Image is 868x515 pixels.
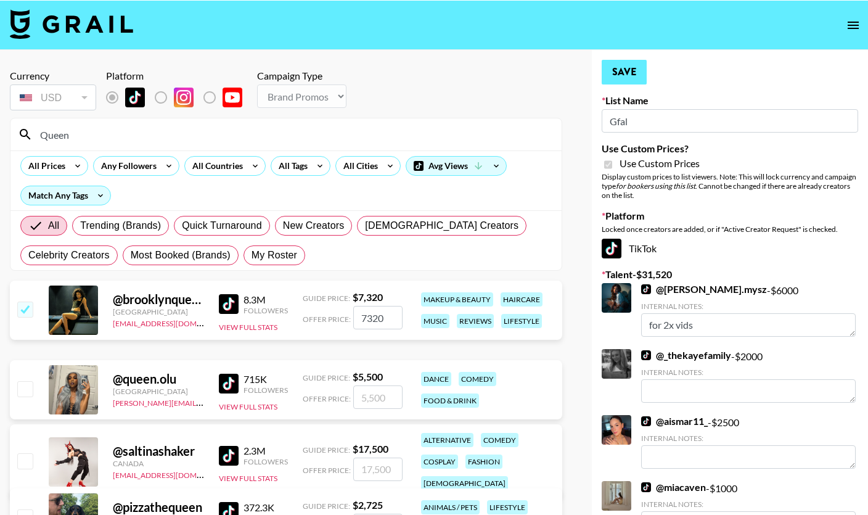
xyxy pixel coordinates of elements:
div: dance [421,371,451,385]
textarea: for 2x vids [641,313,856,336]
span: Guide Price: [303,293,350,302]
div: lifestyle [487,500,528,514]
div: Currency [10,69,96,81]
img: Grail Talent [10,9,133,38]
div: - $ 2000 [641,348,856,402]
a: [EMAIL_ADDRESS][DOMAIN_NAME] [113,468,237,479]
div: Followers [244,305,288,315]
strong: $ 17,500 [353,442,388,454]
div: [DEMOGRAPHIC_DATA] [421,476,508,490]
div: All Prices [21,156,68,175]
img: TikTok [219,445,239,465]
input: 5,500 [353,385,403,408]
button: View Full Stats [219,473,277,482]
div: @ brooklynqueen3 [113,291,204,307]
div: USD [12,86,94,108]
strong: $ 2,725 [353,498,383,510]
div: - $ 6000 [641,282,856,336]
img: TikTok [641,284,651,294]
div: Display custom prices to list viewers. Note: This will lock currency and campaign type . Cannot b... [602,171,858,199]
strong: $ 5,500 [353,370,383,382]
div: alternative [421,432,473,447]
input: 7,320 [353,305,403,329]
div: comedy [481,432,518,447]
div: [GEOGRAPHIC_DATA] [113,386,204,395]
div: Internal Notes: [641,367,856,376]
label: Talent - $ 31,520 [602,268,858,280]
div: @ queen.olu [113,371,204,386]
button: View Full Stats [219,322,277,331]
label: List Name [602,94,858,106]
div: Followers [244,385,288,394]
div: cosplay [421,454,458,468]
div: Internal Notes: [641,433,856,442]
a: [EMAIL_ADDRESS][DOMAIN_NAME] [113,316,237,328]
span: Guide Price: [303,501,350,510]
div: All Tags [271,156,310,175]
input: Search by User Name [33,124,554,144]
div: Avg Views [406,156,506,175]
div: reviews [457,313,494,328]
div: All Countries [185,156,245,175]
input: 17,500 [353,457,403,480]
span: Use Custom Prices [620,157,700,169]
span: New Creators [283,218,345,233]
span: Celebrity Creators [28,247,110,262]
button: open drawer [841,12,866,37]
div: TikTok [602,238,858,258]
label: Platform [602,209,858,221]
img: TikTok [641,416,651,426]
a: @_thekayefamily [641,348,731,361]
img: TikTok [602,238,621,258]
div: [GEOGRAPHIC_DATA] [113,307,204,316]
div: Locked once creators are added, or if "Active Creator Request" is checked. [602,224,858,233]
div: Campaign Type [257,69,346,81]
span: Offer Price: [303,465,351,474]
strong: $ 7,320 [353,290,383,302]
div: Internal Notes: [641,301,856,310]
div: comedy [459,371,496,385]
div: haircare [501,292,542,306]
a: @miacaven [641,480,706,493]
span: Trending (Brands) [80,218,161,233]
div: @ saltinashaker [113,443,204,458]
img: YouTube [223,87,242,107]
span: Guide Price: [303,445,350,454]
div: music [421,313,449,328]
div: - $ 2500 [641,414,856,468]
img: TikTok [641,482,651,492]
div: 8.3M [244,293,288,305]
em: for bookers using this list [616,181,695,190]
div: Canada [113,458,204,468]
a: @aismar11_ [641,414,708,427]
span: Offer Price: [303,393,351,403]
div: food & drink [421,393,479,407]
div: lifestyle [501,313,542,328]
div: fashion [465,454,502,468]
div: Match Any Tags [21,186,110,204]
button: View Full Stats [219,402,277,411]
span: [DEMOGRAPHIC_DATA] Creators [365,218,518,233]
span: My Roster [252,247,297,262]
span: Quick Turnaround [182,218,262,233]
img: Instagram [174,87,194,107]
div: @ pizzathequeen [113,499,204,514]
span: Guide Price: [303,373,350,382]
img: TikTok [219,373,239,393]
div: 372.3K [244,501,288,513]
div: 715K [244,373,288,385]
div: List locked to TikTok. [106,84,252,110]
div: Currency is locked to USD [10,81,96,112]
span: All [48,218,59,233]
div: Any Followers [94,156,159,175]
div: makeup & beauty [421,292,493,306]
img: TikTok [219,294,239,313]
div: Followers [244,456,288,466]
div: All Cities [336,156,380,175]
label: Use Custom Prices? [602,142,858,154]
button: Save [602,59,647,84]
div: animals / pets [421,500,480,514]
img: TikTok [125,87,145,107]
span: Offer Price: [303,314,351,323]
div: 2.3M [244,444,288,456]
